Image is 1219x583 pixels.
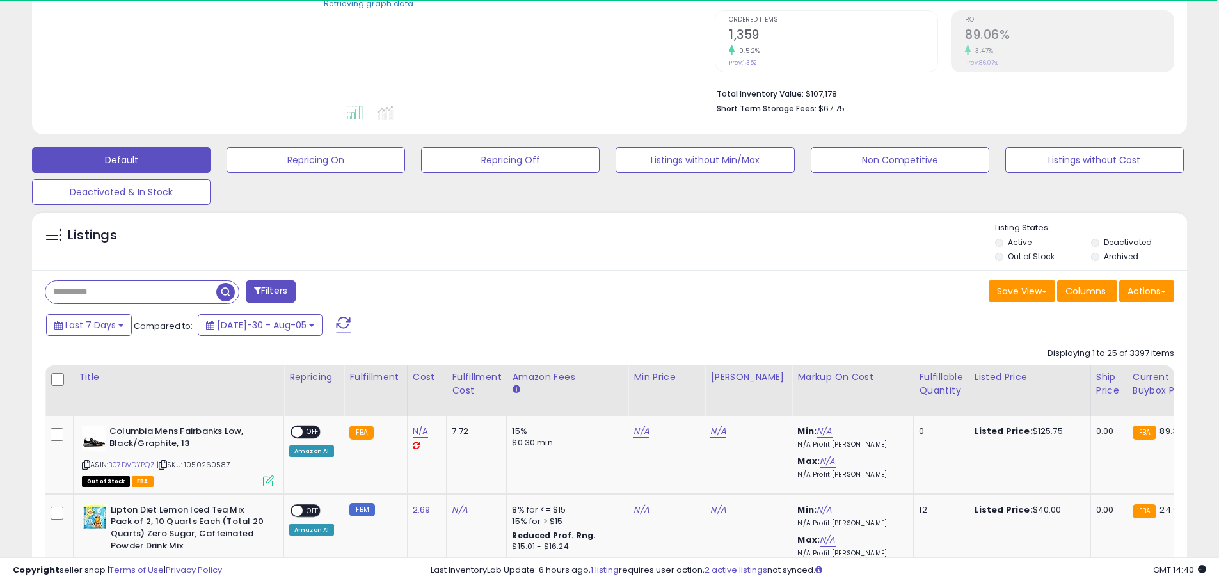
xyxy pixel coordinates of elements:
a: B07DVDYPQZ [108,459,155,470]
small: FBA [1133,504,1156,518]
b: Min: [797,504,817,516]
div: 0 [919,426,959,437]
small: Amazon Fees. [512,384,520,395]
span: ROI [965,17,1174,24]
p: N/A Profit [PERSON_NAME] [797,470,904,479]
div: Cost [413,371,442,384]
div: ASIN: [82,426,274,485]
div: Title [79,371,278,384]
h2: 89.06% [965,28,1174,45]
b: Min: [797,425,817,437]
div: 0.00 [1096,426,1117,437]
button: Repricing On [227,147,405,173]
div: Listed Price [975,371,1085,384]
span: 24.99 [1159,504,1183,516]
div: $125.75 [975,426,1081,437]
span: OFF [303,427,323,438]
span: 89.38 [1159,425,1183,437]
button: Repricing Off [421,147,600,173]
label: Archived [1104,251,1138,262]
b: Lipton Diet Lemon Iced Tea Mix Pack of 2, 10 Quarts Each (Total 20 Quarts) Zero Sugar, Caffeinate... [111,504,266,555]
button: Default [32,147,211,173]
button: Deactivated & In Stock [32,179,211,205]
button: [DATE]-30 - Aug-05 [198,314,323,336]
a: Privacy Policy [166,564,222,576]
button: Filters [246,280,296,303]
a: N/A [817,425,832,438]
a: N/A [452,504,467,516]
div: Amazon Fees [512,371,623,384]
button: Listings without Min/Max [616,147,794,173]
b: Listed Price: [975,425,1033,437]
div: Fulfillment Cost [452,371,501,397]
a: N/A [633,504,649,516]
img: 51iUTJPi0iL._SL40_.jpg [82,504,108,530]
p: N/A Profit [PERSON_NAME] [797,519,904,528]
div: Fulfillable Quantity [919,371,963,397]
p: N/A Profit [PERSON_NAME] [797,440,904,449]
div: 15% [512,426,618,437]
small: 0.52% [735,46,760,56]
div: Amazon AI [289,445,334,457]
a: 1 listing [591,564,619,576]
div: Repricing [289,371,339,384]
span: [DATE]-30 - Aug-05 [217,319,307,331]
b: Total Inventory Value: [717,88,804,99]
a: 2.69 [413,504,431,516]
small: Prev: 1,352 [729,59,757,67]
a: N/A [413,425,428,438]
span: $67.75 [818,102,845,115]
span: All listings that are currently out of stock and unavailable for purchase on Amazon [82,476,130,487]
span: FBA [132,476,154,487]
div: 7.72 [452,426,497,437]
label: Out of Stock [1008,251,1055,262]
span: 2025-08-13 14:40 GMT [1153,564,1206,576]
small: FBM [349,503,374,516]
a: 2 active listings [705,564,767,576]
small: Prev: 86.07% [965,59,998,67]
span: Compared to: [134,320,193,332]
a: N/A [820,455,835,468]
strong: Copyright [13,564,60,576]
h2: 1,359 [729,28,937,45]
a: N/A [633,425,649,438]
b: Short Term Storage Fees: [717,103,817,114]
button: Save View [989,280,1055,302]
small: FBA [349,426,373,440]
a: N/A [817,504,832,516]
div: Min Price [633,371,699,384]
span: OFF [303,505,323,516]
small: FBA [1133,426,1156,440]
button: Last 7 Days [46,314,132,336]
h5: Listings [68,227,117,244]
span: Last 7 Days [65,319,116,331]
p: Listing States: [995,222,1187,234]
div: Displaying 1 to 25 of 3397 items [1048,347,1174,360]
label: Active [1008,237,1032,248]
span: Ordered Items [729,17,937,24]
b: Max: [797,455,820,467]
div: Amazon AI [289,524,334,536]
div: Current Buybox Price [1133,371,1199,397]
b: Listed Price: [975,504,1033,516]
button: Columns [1057,280,1117,302]
div: Markup on Cost [797,371,908,384]
button: Non Competitive [811,147,989,173]
b: Columbia Mens Fairbanks Low, Black/Graphite, 13 [109,426,265,452]
a: N/A [710,504,726,516]
span: | SKU: 1050260587 [157,459,230,470]
b: Max: [797,534,820,546]
div: Ship Price [1096,371,1122,397]
div: seller snap | | [13,564,222,577]
div: $0.30 min [512,437,618,449]
span: Columns [1065,285,1106,298]
small: 3.47% [971,46,994,56]
th: The percentage added to the cost of goods (COGS) that forms the calculator for Min & Max prices. [792,365,914,416]
div: Last InventoryLab Update: 6 hours ago, requires user action, not synced. [431,564,1206,577]
a: N/A [820,534,835,547]
img: 31W47k20TXL._SL40_.jpg [82,426,106,451]
button: Actions [1119,280,1174,302]
a: N/A [710,425,726,438]
div: [PERSON_NAME] [710,371,786,384]
button: Listings without Cost [1005,147,1184,173]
